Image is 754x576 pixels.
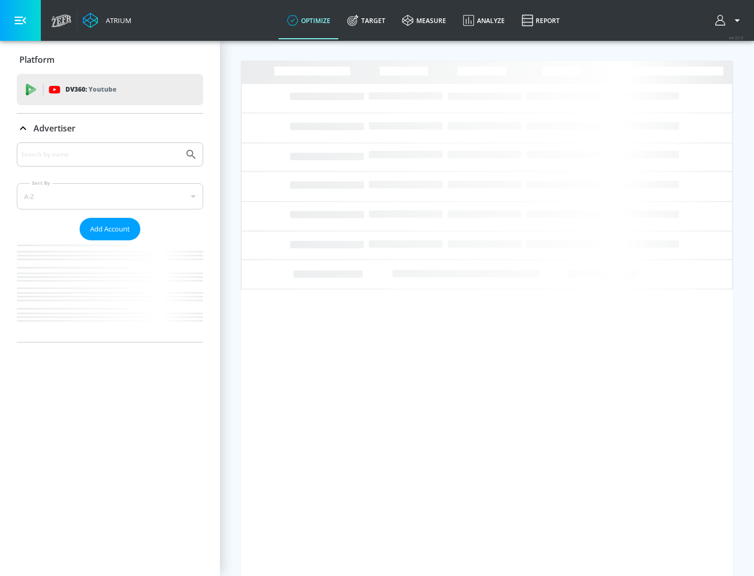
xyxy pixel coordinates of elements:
div: Advertiser [17,142,203,342]
div: Atrium [102,16,131,25]
p: Advertiser [34,123,75,134]
div: Advertiser [17,114,203,143]
p: Platform [19,54,54,65]
span: v 4.32.0 [729,35,744,40]
div: DV360: Youtube [17,74,203,105]
button: Add Account [80,218,140,240]
label: Sort By [30,180,52,186]
a: Target [339,2,394,39]
a: optimize [279,2,339,39]
nav: list of Advertiser [17,240,203,342]
a: Analyze [454,2,513,39]
p: Youtube [88,84,116,95]
a: Report [513,2,568,39]
div: A-Z [17,183,203,209]
div: Platform [17,45,203,74]
a: measure [394,2,454,39]
span: Add Account [90,223,130,235]
a: Atrium [83,13,131,28]
p: DV360: [65,84,116,95]
input: Search by name [21,148,180,161]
